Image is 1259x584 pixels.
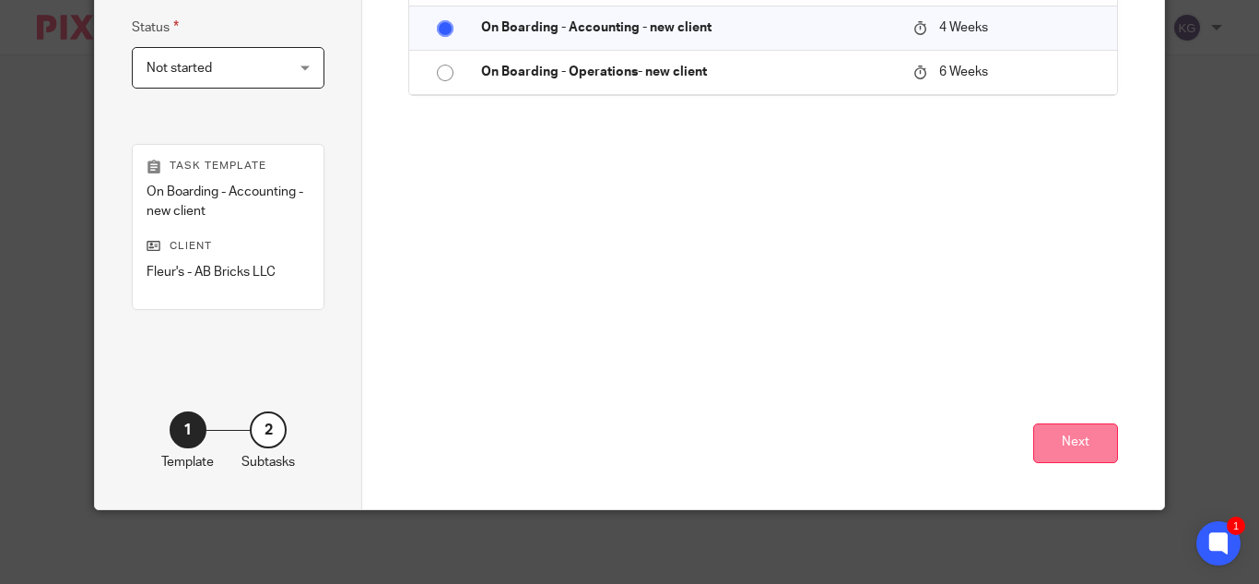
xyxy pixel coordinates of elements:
div: 1 [170,411,206,448]
p: On Boarding - Accounting - new client [481,18,895,37]
button: Next [1033,423,1118,463]
span: 6 Weeks [939,66,988,78]
span: Not started [147,62,212,75]
span: 4 Weeks [939,21,988,34]
label: Status [132,17,179,38]
p: On Boarding - Accounting - new client [147,183,310,220]
p: On Boarding - Operations- new client [481,63,895,81]
p: Template [161,453,214,471]
div: 2 [250,411,287,448]
p: Task template [147,159,310,173]
div: 1 [1227,517,1245,535]
p: Client [147,239,310,254]
p: Fleur's - AB Bricks LLC [147,263,310,281]
p: Subtasks [241,453,295,471]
